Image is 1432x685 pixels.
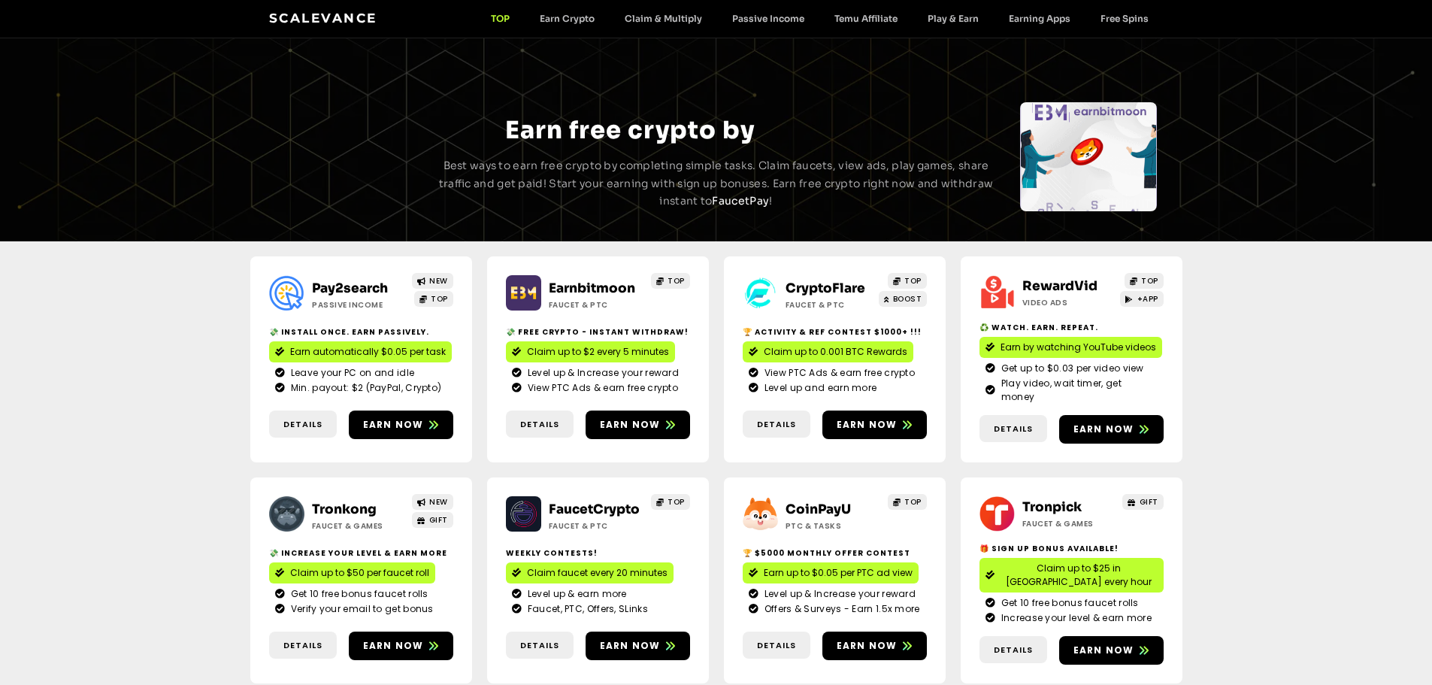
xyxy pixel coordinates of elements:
[524,366,679,380] span: Level up & Increase your reward
[786,299,879,311] h2: Faucet & PTC
[837,639,898,653] span: Earn now
[651,273,690,289] a: TOP
[476,13,525,24] a: TOP
[668,496,685,508] span: TOP
[1022,499,1082,515] a: Tronpick
[757,418,796,431] span: Details
[979,636,1047,664] a: Details
[743,632,810,659] a: Details
[287,587,428,601] span: Get 10 free bonus faucet rolls
[506,547,690,559] h2: Weekly contests!
[761,381,877,395] span: Level up and earn more
[743,341,913,362] a: Claim up to 0.001 BTC Rewards
[527,566,668,580] span: Claim faucet every 20 minutes
[1001,341,1156,354] span: Earn by watching YouTube videos
[1073,644,1134,657] span: Earn now
[712,194,769,208] a: FaucetPay
[1122,494,1164,510] a: GIFT
[1120,291,1164,307] a: +APP
[312,502,377,517] a: Tronkong
[786,502,851,517] a: CoinPayU
[525,13,610,24] a: Earn Crypto
[506,411,574,438] a: Details
[429,514,448,526] span: GIFT
[527,345,669,359] span: Claim up to $2 every 5 minutes
[349,411,453,439] a: Earn now
[786,520,879,532] h2: ptc & Tasks
[524,602,648,616] span: Faucet, PTC, Offers, SLinks
[549,520,643,532] h2: Faucet & PTC
[994,13,1085,24] a: Earning Apps
[586,632,690,660] a: Earn now
[994,423,1033,435] span: Details
[505,115,755,145] span: Earn free crypto by
[549,502,640,517] a: FaucetCrypto
[287,381,442,395] span: Min. payout: $2 (PayPal, Crypto)
[1022,297,1116,308] h2: Video ads
[1020,102,1157,211] div: Slides
[1022,518,1116,529] h2: Faucet & Games
[979,543,1164,554] h2: 🎁 Sign Up Bonus Available!
[429,496,448,508] span: NEW
[363,639,424,653] span: Earn now
[761,587,916,601] span: Level up & Increase your reward
[287,602,434,616] span: Verify your email to get bonus
[506,562,674,583] a: Claim faucet every 20 minutes
[312,520,406,532] h2: Faucet & Games
[476,13,1164,24] nav: Menu
[520,639,559,652] span: Details
[743,411,810,438] a: Details
[549,299,643,311] h2: Faucet & PTC
[312,299,406,311] h2: Passive Income
[764,566,913,580] span: Earn up to $0.05 per PTC ad view
[1085,13,1164,24] a: Free Spins
[888,494,927,510] a: TOP
[549,280,635,296] a: Earnbitmoon
[1125,273,1164,289] a: TOP
[668,275,685,286] span: TOP
[979,415,1047,443] a: Details
[412,494,453,510] a: NEW
[822,411,927,439] a: Earn now
[994,644,1033,656] span: Details
[312,280,388,296] a: Pay2search
[290,345,446,359] span: Earn automatically $0.05 per task
[998,596,1139,610] span: Get 10 free bonus faucet rolls
[524,381,678,395] span: View PTC Ads & earn free crypto
[761,366,915,380] span: View PTC Ads & earn free crypto
[786,280,865,296] a: CryptoFlare
[904,496,922,508] span: TOP
[600,418,661,432] span: Earn now
[429,275,448,286] span: NEW
[1073,423,1134,436] span: Earn now
[349,632,453,660] a: Earn now
[743,326,927,338] h2: 🏆 Activity & ref contest $1000+ !!!
[998,377,1158,404] span: Play video, wait timer, get money
[269,326,453,338] h2: 💸 Install Once. Earn Passively.
[979,337,1162,358] a: Earn by watching YouTube videos
[412,273,453,289] a: NEW
[269,632,337,659] a: Details
[274,102,411,211] div: Slides
[979,558,1164,593] a: Claim up to $25 in [GEOGRAPHIC_DATA] every hour
[743,562,919,583] a: Earn up to $0.05 per PTC ad view
[879,291,927,307] a: BOOST
[269,547,453,559] h2: 💸 Increase your level & earn more
[651,494,690,510] a: TOP
[888,273,927,289] a: TOP
[586,411,690,439] a: Earn now
[283,639,322,652] span: Details
[717,13,819,24] a: Passive Income
[269,562,435,583] a: Claim up to $50 per faucet roll
[764,345,907,359] span: Claim up to 0.001 BTC Rewards
[743,547,927,559] h2: 🏆 $5000 Monthly Offer contest
[837,418,898,432] span: Earn now
[269,341,452,362] a: Earn automatically $0.05 per task
[979,322,1164,333] h2: ♻️ Watch. Earn. Repeat.
[269,11,377,26] a: Scalevance
[269,411,337,438] a: Details
[283,418,322,431] span: Details
[412,512,453,528] a: GIFT
[610,13,717,24] a: Claim & Multiply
